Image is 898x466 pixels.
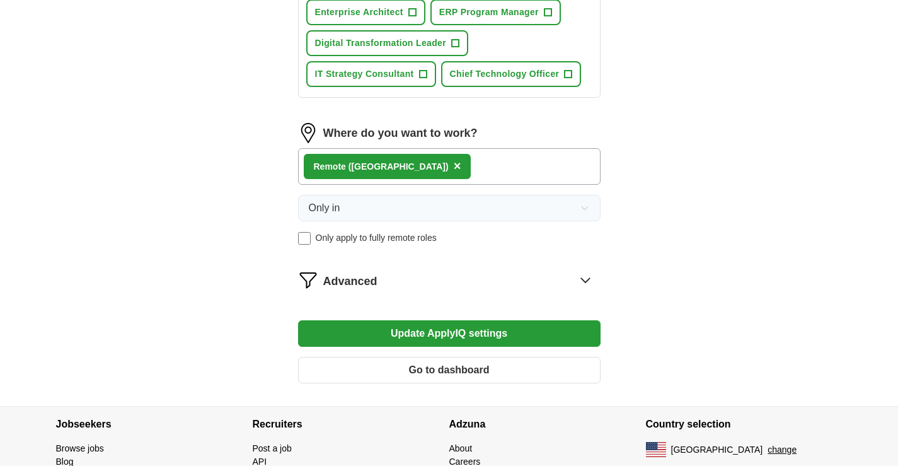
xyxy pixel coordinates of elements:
button: Go to dashboard [298,357,601,383]
span: Only apply to fully remote roles [316,231,437,245]
a: Post a job [253,443,292,453]
span: Enterprise Architect [315,6,403,19]
div: Remote ([GEOGRAPHIC_DATA]) [314,160,449,173]
label: Where do you want to work? [323,125,478,142]
span: Chief Technology Officer [450,67,560,81]
span: Advanced [323,273,377,290]
a: About [449,443,473,453]
button: Chief Technology Officer [441,61,582,87]
span: ERP Program Manager [439,6,539,19]
span: Digital Transformation Leader [315,37,447,50]
span: Only in [309,201,340,216]
input: Only apply to fully remote roles [298,232,311,245]
button: × [454,157,461,176]
button: Digital Transformation Leader [306,30,469,56]
img: US flag [646,442,666,457]
button: Update ApplyIQ settings [298,320,601,347]
button: Only in [298,195,601,221]
button: IT Strategy Consultant [306,61,436,87]
span: × [454,159,461,173]
span: IT Strategy Consultant [315,67,414,81]
a: Browse jobs [56,443,104,453]
button: change [768,443,797,457]
span: [GEOGRAPHIC_DATA] [671,443,763,457]
img: location.png [298,123,318,143]
img: filter [298,270,318,290]
h4: Country selection [646,407,843,442]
